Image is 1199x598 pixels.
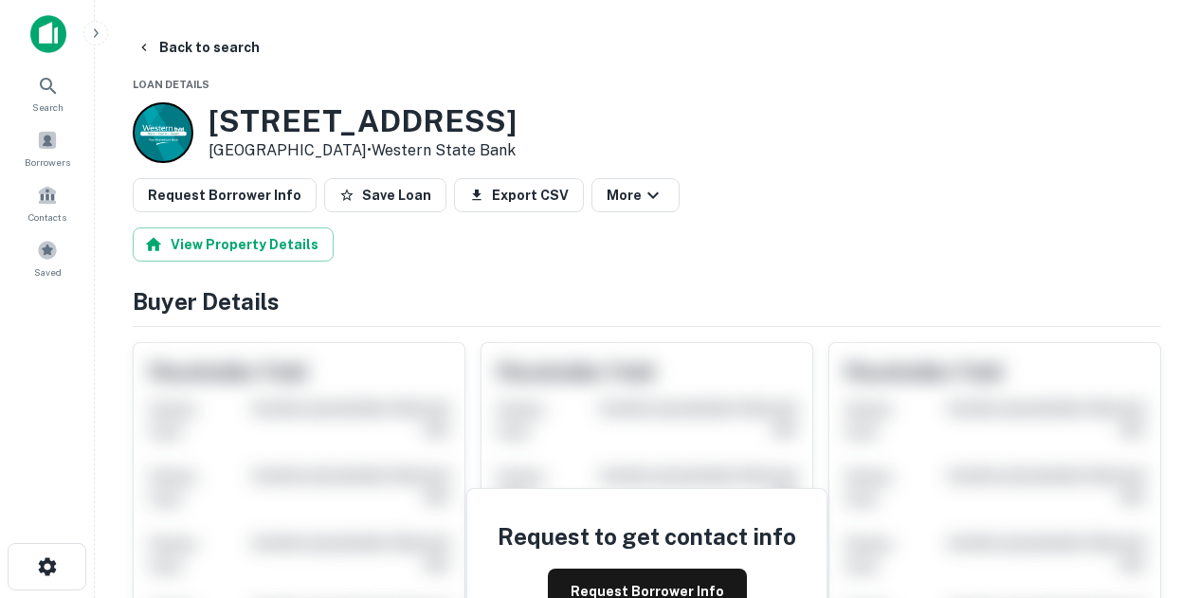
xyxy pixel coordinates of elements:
span: Loan Details [133,79,209,90]
a: Search [6,67,89,118]
img: capitalize-icon.png [30,15,66,53]
a: Saved [6,232,89,283]
button: More [591,178,680,212]
button: View Property Details [133,227,334,262]
h4: Buyer Details [133,284,1161,318]
span: Borrowers [25,154,70,170]
button: Export CSV [454,178,584,212]
h3: [STREET_ADDRESS] [209,103,517,139]
a: Western State Bank [372,141,516,159]
a: Borrowers [6,122,89,173]
span: Saved [34,264,62,280]
span: Search [32,100,64,115]
h4: Request to get contact info [498,519,796,553]
button: Back to search [129,30,267,64]
iframe: Chat Widget [1104,446,1199,537]
button: Save Loan [324,178,446,212]
a: Contacts [6,177,89,228]
button: Request Borrower Info [133,178,317,212]
p: [GEOGRAPHIC_DATA] • [209,139,517,162]
span: Contacts [28,209,66,225]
